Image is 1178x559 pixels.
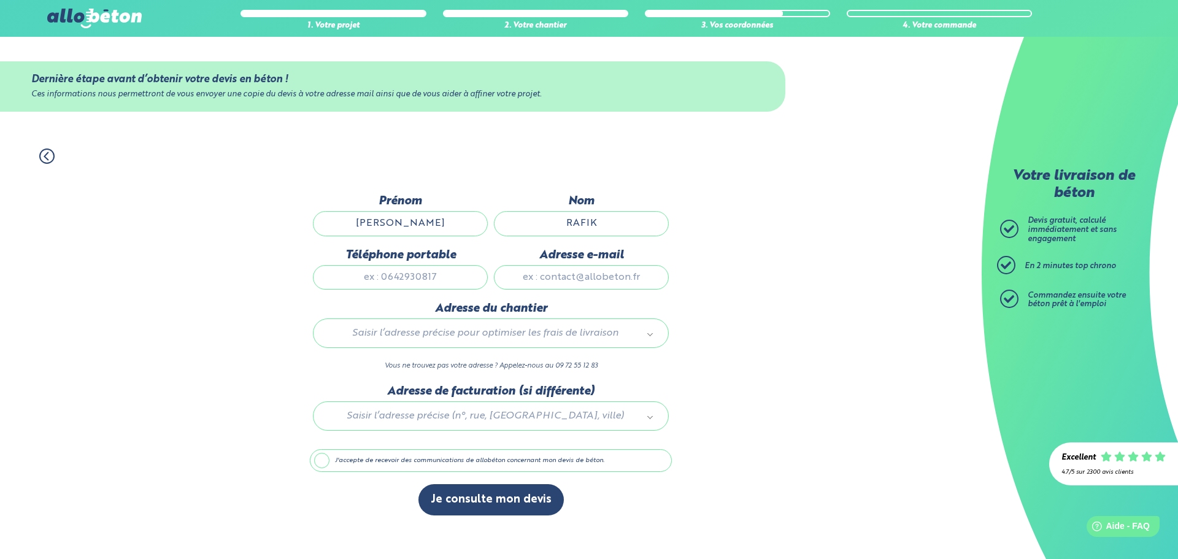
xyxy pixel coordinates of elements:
span: En 2 minutes top chrono [1025,262,1116,270]
input: ex : contact@allobeton.fr [494,265,669,290]
div: 3. Vos coordonnées [645,21,830,31]
label: Téléphone portable [313,249,488,262]
iframe: Help widget launcher [1069,511,1165,546]
label: Adresse du chantier [313,302,669,315]
div: Dernière étape avant d’obtenir votre devis en béton ! [31,74,754,85]
label: Prénom [313,195,488,208]
div: Ces informations nous permettront de vous envoyer une copie du devis à votre adresse mail ainsi q... [31,90,754,99]
input: Quel est votre prénom ? [313,211,488,236]
p: Votre livraison de béton [1003,168,1144,202]
div: 4.7/5 sur 2300 avis clients [1061,469,1166,476]
a: Saisir l’adresse précise pour optimiser les frais de livraison [326,325,656,341]
button: Je consulte mon devis [418,484,564,515]
img: allobéton [47,9,142,28]
label: Nom [494,195,669,208]
span: Devis gratuit, calculé immédiatement et sans engagement [1028,217,1117,242]
input: Quel est votre nom de famille ? [494,211,669,236]
div: 4. Votre commande [847,21,1032,31]
div: 2. Votre chantier [443,21,628,31]
div: Excellent [1061,453,1096,463]
input: ex : 0642930817 [313,265,488,290]
p: Vous ne trouvez pas votre adresse ? Appelez-nous au 09 72 55 12 83 [313,360,669,372]
label: Adresse e-mail [494,249,669,262]
span: Saisir l’adresse précise pour optimiser les frais de livraison [331,325,640,341]
span: Commandez ensuite votre béton prêt à l'emploi [1028,291,1126,309]
div: 1. Votre projet [241,21,426,31]
label: J'accepte de recevoir des communications de allobéton concernant mon devis de béton. [310,449,672,472]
